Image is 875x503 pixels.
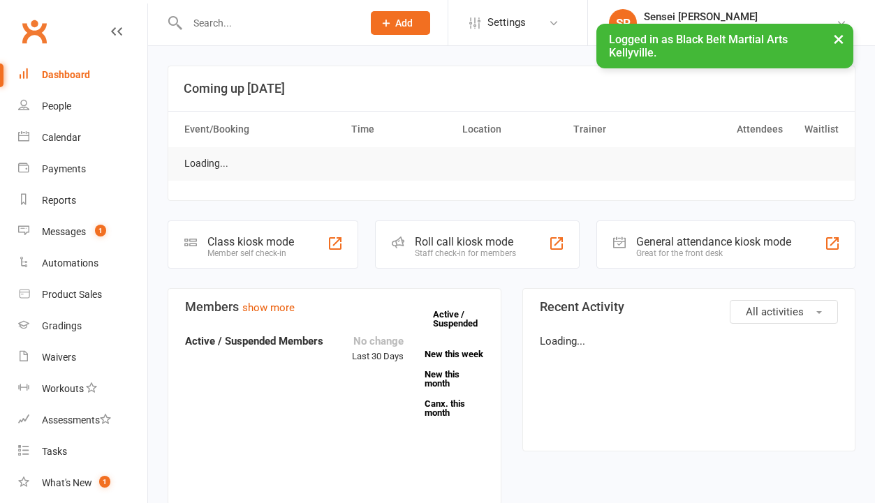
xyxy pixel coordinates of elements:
[42,69,90,80] div: Dashboard
[826,24,851,54] button: ×
[42,477,92,488] div: What's New
[636,235,791,248] div: General attendance kiosk mode
[746,306,804,318] span: All activities
[678,112,789,147] th: Attendees
[42,195,76,206] div: Reports
[18,436,147,467] a: Tasks
[42,132,81,143] div: Calendar
[636,248,791,258] div: Great for the front desk
[609,33,788,59] span: Logged in as Black Belt Martial Arts Kellyville.
[99,476,110,488] span: 1
[18,216,147,248] a: Messages 1
[352,333,404,364] div: Last 30 Days
[18,59,147,91] a: Dashboard
[42,100,71,112] div: People
[371,11,430,35] button: Add
[730,300,838,324] button: All activities
[42,226,86,237] div: Messages
[644,23,836,36] div: Black Belt Martial Arts [GEOGRAPHIC_DATA]
[42,257,98,269] div: Automations
[540,300,839,314] h3: Recent Activity
[18,279,147,310] a: Product Sales
[42,163,86,174] div: Payments
[42,383,84,394] div: Workouts
[183,13,353,33] input: Search...
[18,122,147,153] a: Calendar
[433,299,494,338] a: Active / Suspended
[42,289,102,300] div: Product Sales
[18,342,147,373] a: Waivers
[18,373,147,405] a: Workouts
[18,91,147,122] a: People
[425,370,483,388] a: New this month
[18,248,147,279] a: Automations
[207,248,294,258] div: Member self check-in
[185,335,323,347] strong: Active / Suspended Members
[789,112,845,147] th: Waitlist
[95,225,106,237] span: 1
[42,320,82,331] div: Gradings
[425,350,483,359] a: New this week
[242,301,295,314] a: show more
[352,333,404,350] div: No change
[185,300,484,314] h3: Members
[415,235,516,248] div: Roll call kiosk mode
[487,7,526,38] span: Settings
[456,112,567,147] th: Location
[184,82,839,96] h3: Coming up [DATE]
[178,112,345,147] th: Event/Booking
[345,112,456,147] th: Time
[42,446,67,457] div: Tasks
[42,352,76,363] div: Waivers
[178,147,235,180] td: Loading...
[18,153,147,185] a: Payments
[567,112,678,147] th: Trainer
[18,467,147,499] a: What's New1
[395,17,413,29] span: Add
[425,399,483,417] a: Canx. this month
[42,414,111,426] div: Assessments
[415,248,516,258] div: Staff check-in for members
[18,185,147,216] a: Reports
[17,14,52,49] a: Clubworx
[609,9,637,37] div: SP
[644,10,836,23] div: Sensei [PERSON_NAME]
[18,310,147,342] a: Gradings
[18,405,147,436] a: Assessments
[540,333,839,350] p: Loading...
[207,235,294,248] div: Class kiosk mode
